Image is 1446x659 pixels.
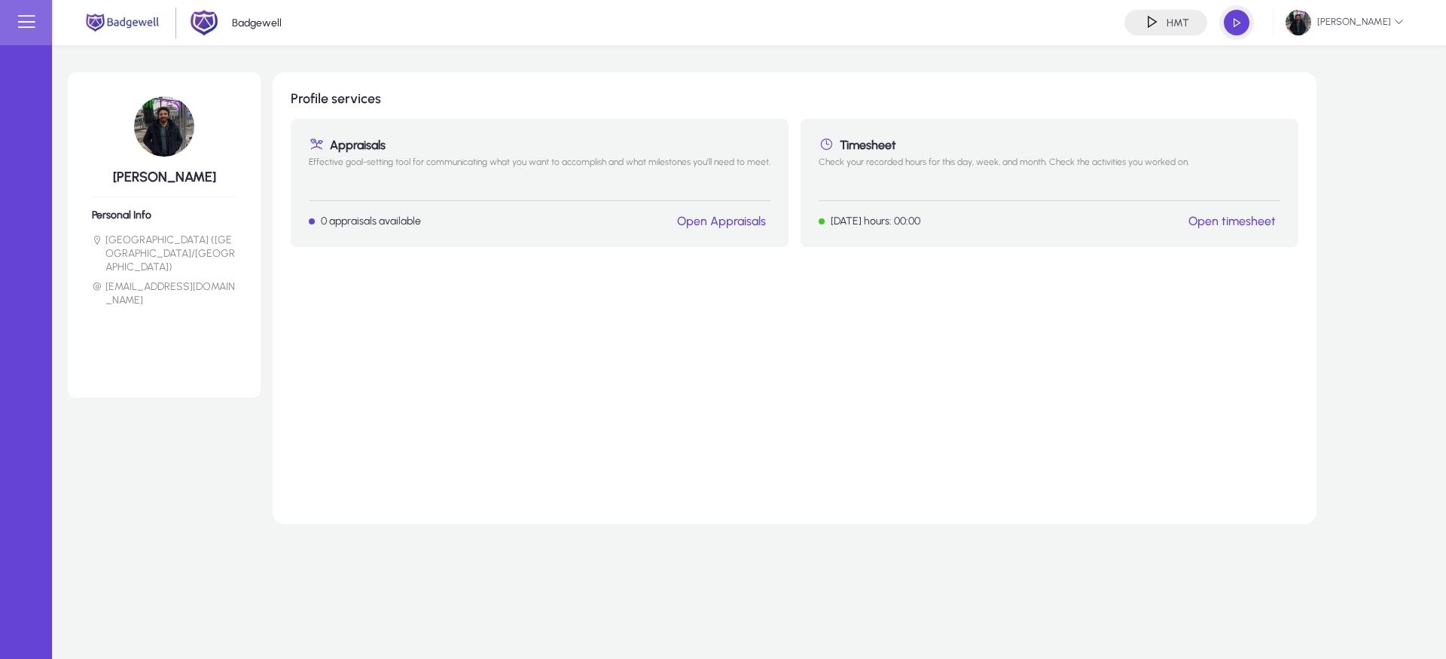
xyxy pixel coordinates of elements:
[677,214,766,228] a: Open Appraisals
[232,17,282,29] p: Badgewell
[819,157,1280,188] p: Check your recorded hours for this day, week, and month. Check the activities you worked on.
[321,215,421,227] p: 0 appraisals available
[309,157,770,188] p: Effective goal-setting tool for communicating what you want to accomplish and what milestones you...
[831,215,920,227] p: [DATE] hours: 00:00
[92,169,236,185] h5: [PERSON_NAME]
[1286,10,1311,35] img: 105.jpeg
[1184,213,1280,229] button: Open timesheet
[1274,9,1416,36] button: [PERSON_NAME]
[92,209,236,221] h6: Personal Info
[190,8,218,37] img: 2.png
[1167,17,1189,29] h4: HMT
[1286,10,1404,35] span: [PERSON_NAME]
[83,12,162,33] img: main.png
[1188,214,1276,228] a: Open timesheet
[673,213,770,229] button: Open Appraisals
[134,96,194,157] img: 105.jpeg
[92,280,236,307] li: [EMAIL_ADDRESS][DOMAIN_NAME]
[819,137,1280,152] h1: Timesheet
[291,90,1298,107] h1: Profile services
[309,137,770,152] h1: Appraisals
[92,233,236,274] li: [GEOGRAPHIC_DATA] ([GEOGRAPHIC_DATA]/[GEOGRAPHIC_DATA])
